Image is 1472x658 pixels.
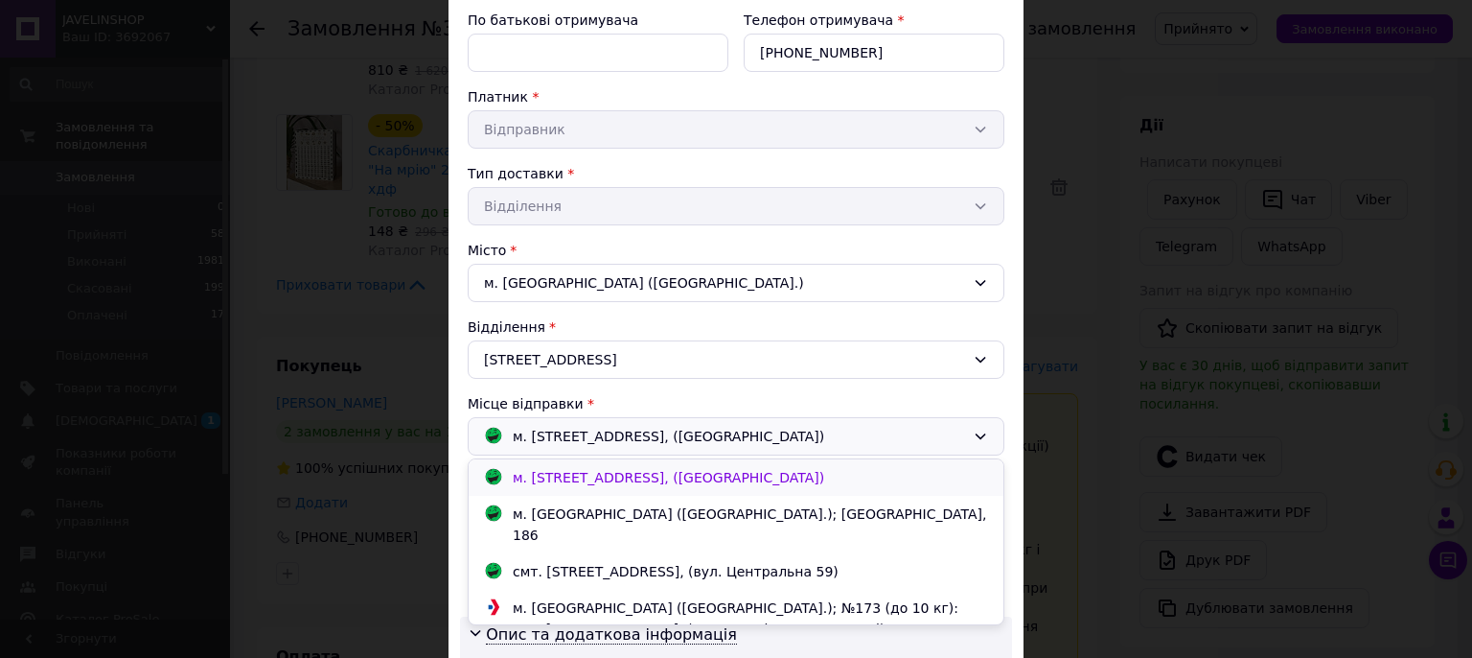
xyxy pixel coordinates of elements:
[468,264,1004,302] div: м. [GEOGRAPHIC_DATA] ([GEOGRAPHIC_DATA].)
[508,598,993,640] div: м. [GEOGRAPHIC_DATA] ([GEOGRAPHIC_DATA].); №173 (до 10 кг): вул. [STREET_ADDRESS], (магазин Біле ...
[744,12,893,28] label: Телефон отримувача
[513,426,824,447] span: м. [STREET_ADDRESS], ([GEOGRAPHIC_DATA])
[468,341,1004,379] div: [STREET_ADDRESS]
[508,561,843,582] div: смт. [STREET_ADDRESS], (вул. Центральна 59)
[508,504,993,546] div: м. [GEOGRAPHIC_DATA] ([GEOGRAPHIC_DATA].); [GEOGRAPHIC_DATA], 186
[468,394,1004,413] div: Місце відправки
[486,625,737,645] span: Опис та додаткова інформація
[468,12,638,28] label: По батькові отримувача
[468,87,1004,106] div: Платник
[468,317,1004,337] div: Відділення
[744,34,1004,72] input: +380
[468,241,1004,260] div: Місто
[513,470,824,485] span: м. [STREET_ADDRESS], ([GEOGRAPHIC_DATA])
[468,164,1004,183] div: Тип доставки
